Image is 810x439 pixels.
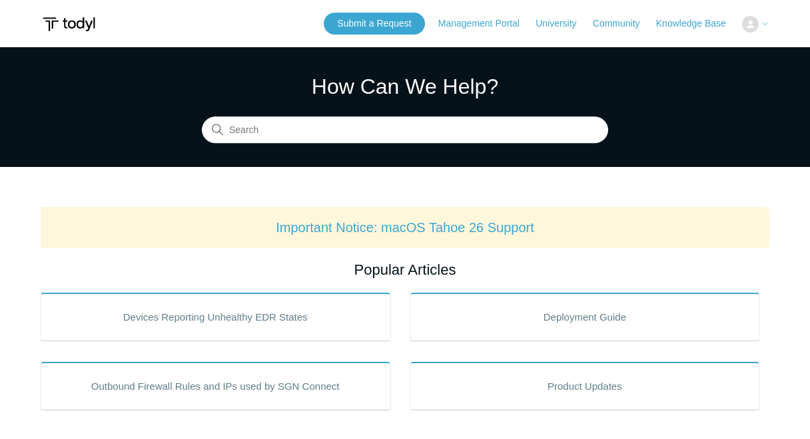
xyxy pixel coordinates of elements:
[276,220,534,235] a: Important Notice: macOS Tahoe 26 Support
[41,362,390,410] a: Outbound Firewall Rules and IPs used by SGN Connect
[324,13,424,35] a: Submit a Request
[438,17,533,31] a: Management Portal
[410,293,760,341] a: Deployment Guide
[41,12,97,37] img: Todyl Support Center Help Center home page
[656,17,739,31] a: Knowledge Base
[593,17,653,31] a: Community
[410,362,760,410] a: Product Updates
[536,17,590,31] a: University
[41,293,390,341] a: Devices Reporting Unhealthy EDR States
[202,71,608,102] h1: How Can We Help?
[202,117,608,144] input: Search
[41,259,769,281] h2: Popular Articles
